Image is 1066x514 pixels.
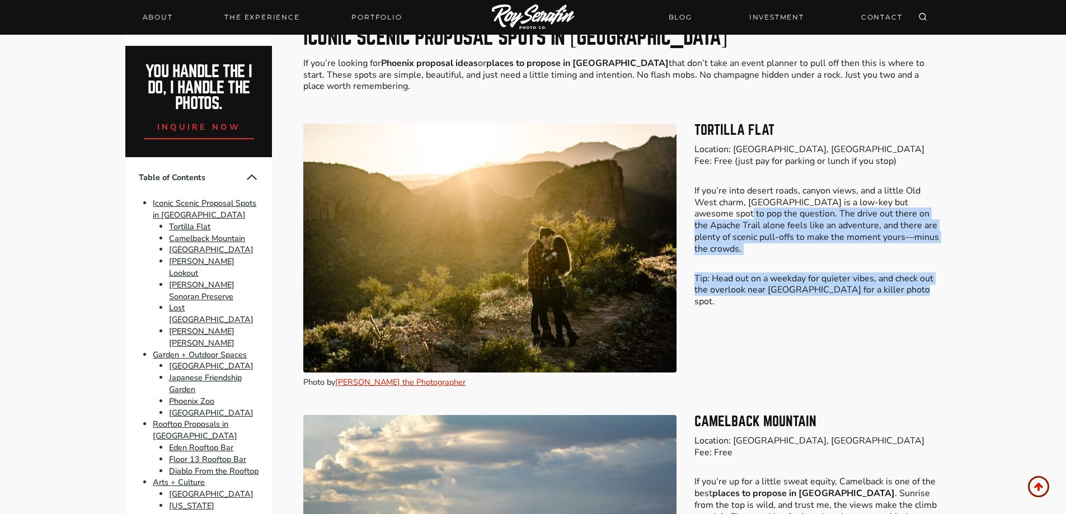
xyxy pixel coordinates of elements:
a: INVESTMENT [743,7,811,27]
a: BLOG [662,7,699,27]
h2: Iconic Scenic Proposal Spots in [GEOGRAPHIC_DATA] [303,27,940,48]
a: CONTACT [854,7,909,27]
a: [PERSON_NAME] Lookout [169,256,234,279]
p: Location: [GEOGRAPHIC_DATA], [GEOGRAPHIC_DATA] Fee: Free (just pay for parking or lunch if you stop) [694,144,940,167]
a: Eden Rooftop Bar [169,442,233,453]
a: Phoenix Zoo [169,395,214,407]
a: Garden + Outdoor Spaces [153,349,247,360]
p: Tip: Head out on a weekday for quieter vibes, and check out the overlook near [GEOGRAPHIC_DATA] f... [694,273,940,308]
span: Table of Contents [139,172,245,183]
p: Location: [GEOGRAPHIC_DATA], [GEOGRAPHIC_DATA] Fee: Free [694,435,940,459]
a: Diablo From the Rooftop [169,465,259,477]
img: Phoenix Proposal Ideas and Places to Propose in Phoenix 1 [303,124,677,372]
figcaption: Photo by [303,376,677,388]
button: View Search Form [915,10,931,25]
a: [GEOGRAPHIC_DATA] [169,407,253,418]
a: [PERSON_NAME] [PERSON_NAME] [169,326,234,348]
a: Iconic Scenic Proposal Spots in [GEOGRAPHIC_DATA] [153,197,256,220]
a: Arts + Culture [153,477,205,488]
strong: places to propose in [GEOGRAPHIC_DATA] [712,487,895,499]
button: Collapse Table of Contents [245,171,259,184]
h3: Camelback Mountain [694,415,940,428]
a: Rooftop Proposals in [GEOGRAPHIC_DATA] [153,419,237,442]
p: If you’re into desert roads, canyon views, and a little Old West charm, [GEOGRAPHIC_DATA] is a lo... [694,185,940,255]
a: Camelback Mountain [169,233,245,244]
a: Scroll to top [1028,476,1049,497]
a: THE EXPERIENCE [218,10,306,25]
p: If you’re looking for or that don’t take an event planner to pull off then this is where to start... [303,58,940,92]
a: [GEOGRAPHIC_DATA] [169,361,253,372]
a: About [136,10,180,25]
span: inquire now [157,121,241,133]
a: Tortilla Flat [169,221,210,232]
a: [GEOGRAPHIC_DATA] [169,488,253,499]
img: Logo of Roy Serafin Photo Co., featuring stylized text in white on a light background, representi... [492,4,575,31]
a: Portfolio [345,10,408,25]
nav: Primary Navigation [136,10,409,25]
strong: Phoenix proposal ideas [381,57,478,69]
a: Floor 13 Rooftop Bar [169,454,246,465]
a: [PERSON_NAME] the Photographer [335,376,466,388]
a: Lost [GEOGRAPHIC_DATA] [169,303,253,326]
a: inquire now [144,112,255,139]
nav: Secondary Navigation [662,7,909,27]
h2: You handle the i do, I handle the photos. [138,64,260,112]
a: [PERSON_NAME] Sonoran Preserve [169,279,234,302]
a: [GEOGRAPHIC_DATA] [169,244,253,256]
a: Japanese Friendship Garden [169,372,242,395]
h3: Tortilla Flat [694,124,940,137]
strong: places to propose in [GEOGRAPHIC_DATA] [486,57,669,69]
